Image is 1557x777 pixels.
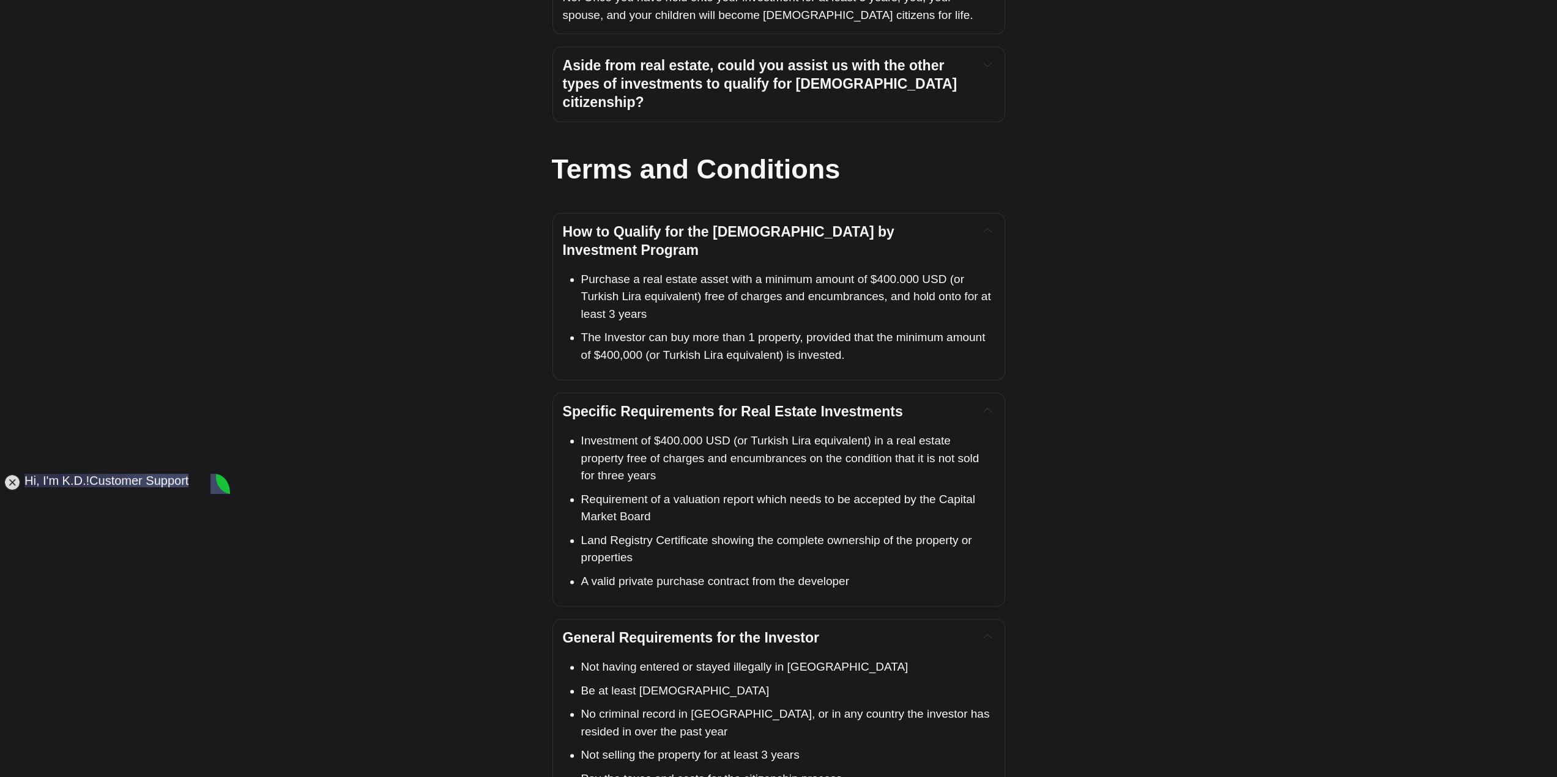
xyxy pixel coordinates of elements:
span: Investment of $400.000 USD (or Turkish Lira equivalent) in a real estate property free of charges... [581,434,983,482]
span: A valid private purchase contract from the developer [581,575,849,587]
span: General Requirements for the Investor [563,630,819,646]
span: Land Registry Certificate showing the complete ownership of the property or properties [581,534,975,564]
span: No criminal record in [GEOGRAPHIC_DATA], or in any country the investor has resided in over the p... [581,707,993,738]
button: Expand toggle to read content [981,629,995,644]
span: Purchase a real estate asset with a minimum amount of $400.000 USD (or Turkish Lira equivalent) f... [581,273,994,320]
span: Requirement of a valuation report which needs to be accepted by the Capital Market Board [581,493,979,523]
button: Expand toggle to read content [981,223,995,238]
span: Aside from real estate, could you assist us with the other types of investments to qualify for [D... [563,57,961,110]
button: Expand toggle to read content [981,57,995,72]
span: Not having entered or stayed illegally in [GEOGRAPHIC_DATA] [581,660,909,673]
h2: Terms and Conditions [552,150,1005,188]
button: Expand toggle to read content [981,403,995,418]
span: Specific Requirements for Real Estate Investments [563,403,903,419]
span: How to Qualify for the [DEMOGRAPHIC_DATA] by Investment Program [563,224,899,258]
span: Be at least [DEMOGRAPHIC_DATA] [581,684,770,697]
span: Not selling the property for at least 3 years [581,748,800,761]
span: The Investor can buy more than 1 property, provided that the minimum amount of $400,000 (or Turki... [581,331,989,361]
